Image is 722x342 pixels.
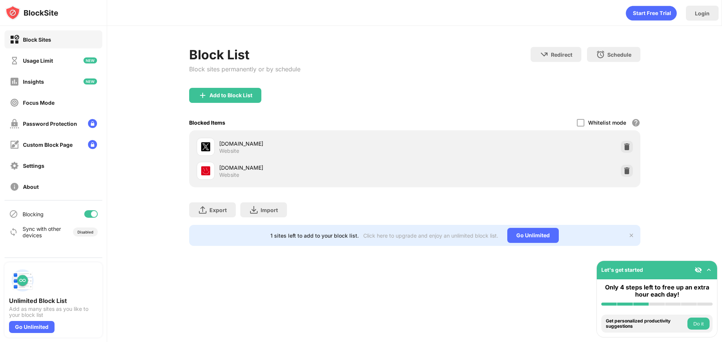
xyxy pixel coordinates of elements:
img: focus-off.svg [10,98,19,107]
img: lock-menu.svg [88,119,97,128]
div: Add as many sites as you like to your block list [9,306,98,318]
img: customize-block-page-off.svg [10,140,19,149]
div: Disabled [77,230,93,234]
div: Get personalized productivity suggestions [606,318,686,329]
div: Sync with other devices [23,226,61,238]
img: new-icon.svg [83,57,97,63]
div: Add to Block List [209,92,252,98]
div: 1 sites left to add to your block list. [270,232,359,239]
div: Export [209,207,227,213]
img: omni-setup-toggle.svg [705,266,713,274]
div: Block Sites [23,36,51,43]
div: Usage Limit [23,57,53,64]
div: Whitelist mode [588,119,626,126]
img: about-off.svg [10,182,19,191]
img: insights-off.svg [10,77,19,86]
img: eye-not-visible.svg [695,266,702,274]
div: Focus Mode [23,99,55,106]
div: Let's get started [601,267,643,273]
img: block-on.svg [10,35,19,44]
div: Go Unlimited [9,321,55,333]
img: new-icon.svg [83,78,97,84]
div: [DOMAIN_NAME] [219,140,415,148]
div: Click here to upgrade and enjoy an unlimited block list. [363,232,498,239]
div: About [23,184,39,190]
div: Login [695,10,710,17]
img: push-block-list.svg [9,267,36,294]
img: blocking-icon.svg [9,209,18,218]
div: Custom Block Page [23,142,73,148]
div: Password Protection [23,121,77,127]
div: Go Unlimited [507,228,559,243]
img: time-usage-off.svg [10,56,19,65]
div: Block sites permanently or by schedule [189,65,300,73]
div: Unlimited Block List [9,297,98,304]
div: Block List [189,47,300,62]
img: password-protection-off.svg [10,119,19,128]
div: Redirect [551,51,572,58]
img: sync-icon.svg [9,227,18,237]
div: Blocking [23,211,44,217]
img: favicons [201,142,210,151]
div: Website [219,148,239,154]
div: Website [219,172,239,178]
div: Blocked Items [189,119,225,126]
div: Import [261,207,278,213]
div: [DOMAIN_NAME] [219,164,415,172]
div: Schedule [607,51,631,58]
img: favicons [201,166,210,175]
div: animation [626,6,677,21]
img: logo-blocksite.svg [5,5,58,20]
div: Only 4 steps left to free up an extra hour each day! [601,284,713,298]
img: lock-menu.svg [88,140,97,149]
img: x-button.svg [628,232,634,238]
button: Do it [687,318,710,330]
img: settings-off.svg [10,161,19,170]
div: Settings [23,163,44,169]
div: Insights [23,78,44,85]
